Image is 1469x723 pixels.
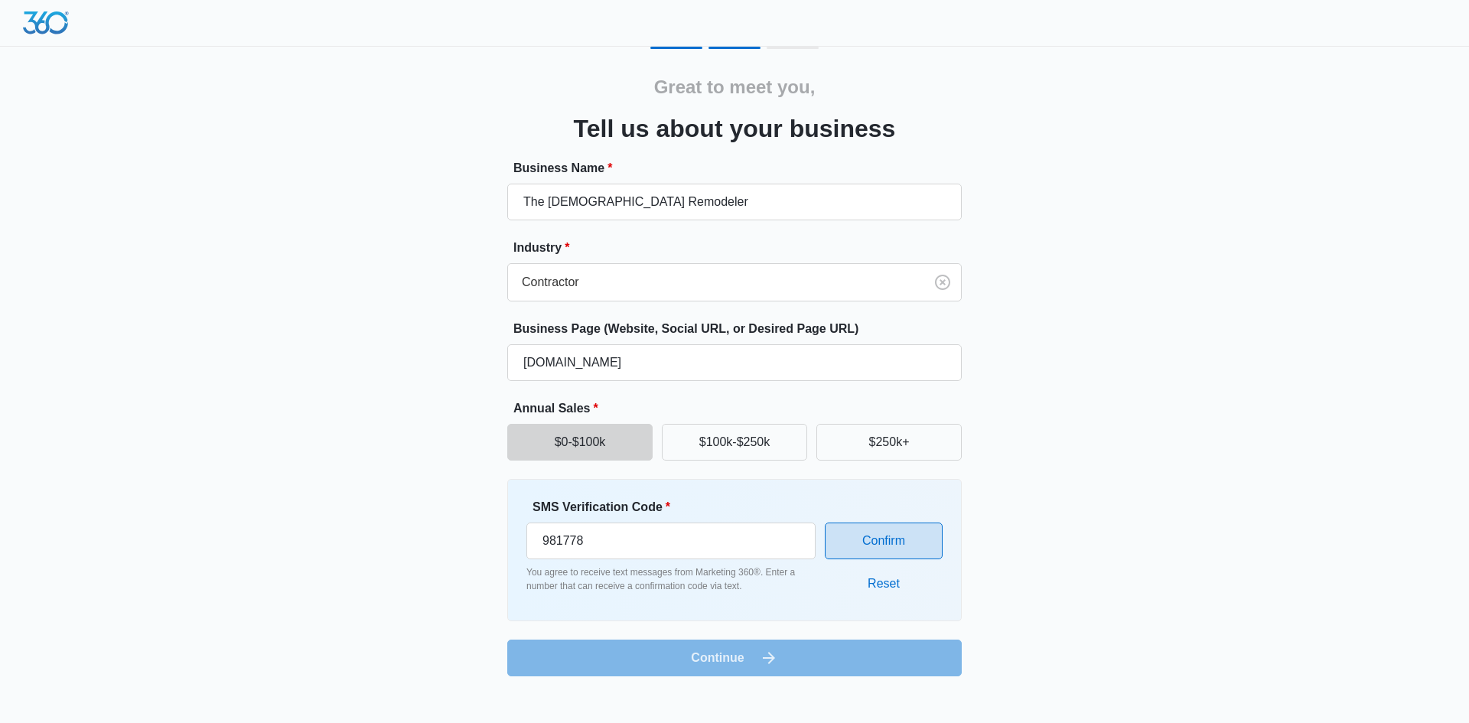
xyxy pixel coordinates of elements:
[533,498,822,516] label: SMS Verification Code
[513,239,968,257] label: Industry
[852,565,915,602] button: Reset
[526,565,816,593] p: You agree to receive text messages from Marketing 360®. Enter a number that can receive a confirm...
[662,424,807,461] button: $100k-$250k
[825,523,943,559] button: Confirm
[513,320,968,338] label: Business Page (Website, Social URL, or Desired Page URL)
[507,344,962,381] input: e.g. janesplumbing.com
[513,159,968,177] label: Business Name
[654,73,816,101] h2: Great to meet you,
[513,399,968,418] label: Annual Sales
[574,110,896,147] h3: Tell us about your business
[507,424,653,461] button: $0-$100k
[816,424,962,461] button: $250k+
[507,184,962,220] input: e.g. Jane's Plumbing
[526,523,816,559] input: Enter verification code
[930,270,955,295] button: Clear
